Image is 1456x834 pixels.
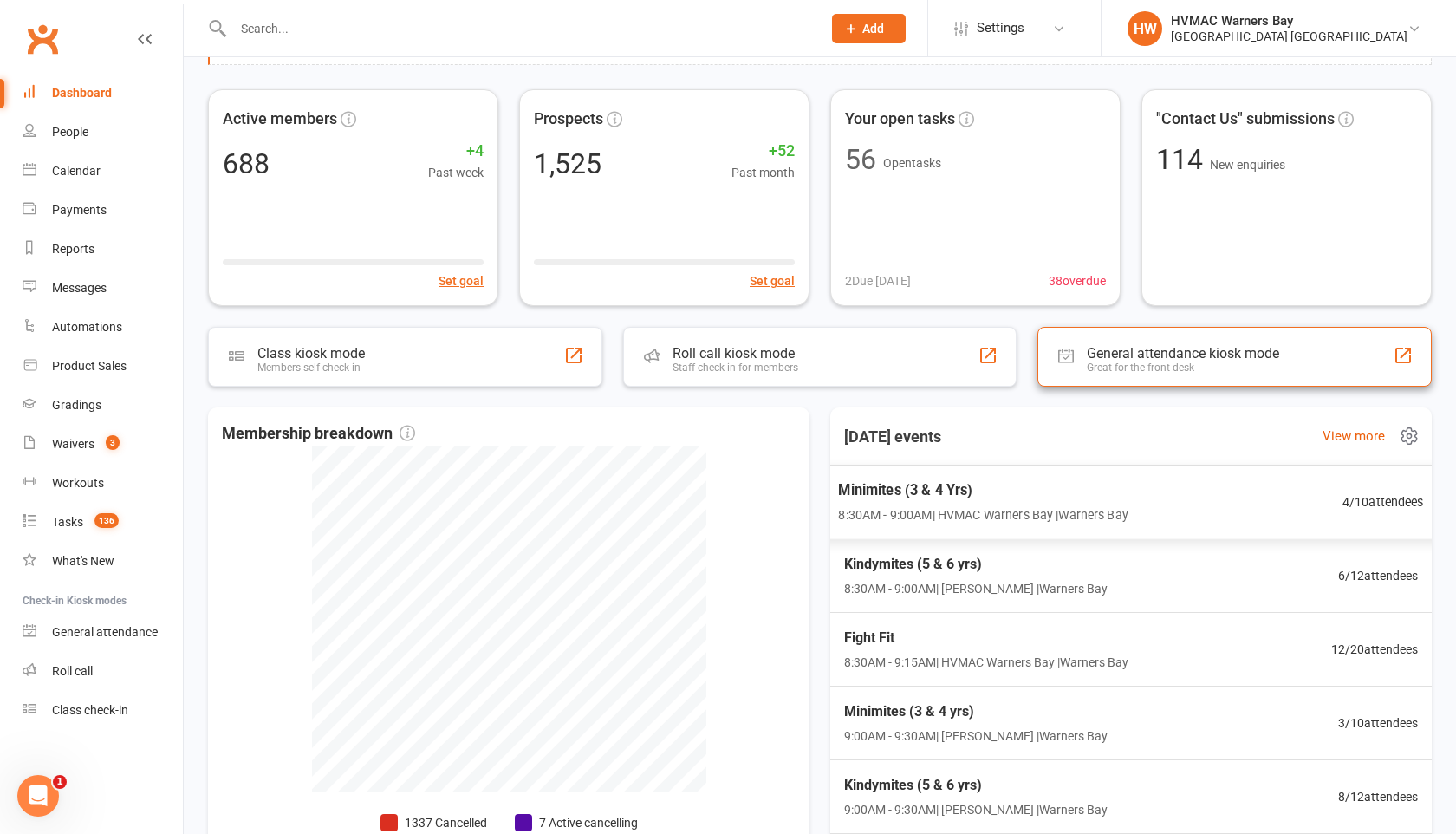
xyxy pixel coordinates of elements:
div: Great for the front desk [1087,362,1279,374]
a: Messages [23,269,183,308]
span: 136 [94,513,119,528]
div: General attendance kiosk mode [1087,345,1279,362]
span: 4 / 10 attendees [1342,492,1424,512]
span: Minimites (3 & 4 Yrs) [838,479,1128,502]
span: +4 [428,139,484,164]
div: Calendar [52,164,101,178]
span: Active members [223,107,337,132]
div: Members self check-in [257,362,365,374]
div: Reports [52,242,94,256]
div: Product Sales [52,359,127,373]
span: Minimites (3 & 4 yrs) [844,700,1108,723]
a: Dashboard [23,74,183,113]
div: Gradings [52,398,101,412]
a: People [23,113,183,152]
div: Workouts [52,476,104,490]
div: General attendance [52,625,158,639]
span: Settings [977,9,1024,48]
div: Class check-in [52,703,128,717]
a: Reports [23,230,183,269]
a: Class kiosk mode [23,691,183,730]
a: Gradings [23,386,183,425]
span: "Contact Us" submissions [1156,107,1335,132]
span: 2 Due [DATE] [845,271,911,290]
li: 1337 Cancelled [380,813,487,832]
a: Clubworx [21,17,64,61]
button: Set goal [439,271,484,290]
div: 688 [223,150,270,178]
div: Class kiosk mode [257,345,365,362]
a: View more [1323,426,1385,446]
span: Open tasks [883,156,941,170]
a: Product Sales [23,347,183,386]
span: 6 / 12 attendees [1338,566,1418,585]
span: Kindymites (5 & 6 yrs) [844,774,1108,797]
span: Past month [731,163,795,182]
span: 9:00AM - 9:30AM | [PERSON_NAME] | Warners Bay [844,800,1108,819]
div: People [52,125,88,139]
span: 8:30AM - 9:00AM | [PERSON_NAME] | Warners Bay [844,579,1108,598]
span: 12 / 20 attendees [1331,640,1418,659]
div: Messages [52,281,107,295]
div: Staff check-in for members [673,362,798,374]
span: New enquiries [1210,158,1285,172]
span: Kindymites (5 & 6 yrs) [844,553,1108,576]
span: 114 [1156,143,1210,176]
span: +52 [731,139,795,164]
span: 1 [53,775,67,789]
iframe: Intercom live chat [17,775,59,817]
span: Your open tasks [845,107,955,132]
span: Add [862,22,884,36]
div: Roll call kiosk mode [673,345,798,362]
span: Past week [428,163,484,182]
a: Roll call [23,652,183,691]
div: What's New [52,554,114,568]
input: Search... [228,16,809,41]
div: Waivers [52,437,94,451]
a: Automations [23,308,183,347]
span: 8 / 12 attendees [1338,787,1418,806]
span: 38 overdue [1049,271,1106,290]
div: Automations [52,320,122,334]
span: 8:30AM - 9:15AM | HVMAC Warners Bay | Warners Bay [844,653,1128,672]
div: 1,525 [534,150,601,178]
div: HW [1128,11,1162,46]
div: Roll call [52,664,93,678]
span: 3 / 10 attendees [1338,713,1418,733]
span: 8:30AM - 9:00AM | HVMAC Warners Bay | Warners Bay [838,505,1128,525]
a: Waivers 3 [23,425,183,464]
div: 56 [845,146,876,173]
div: [GEOGRAPHIC_DATA] [GEOGRAPHIC_DATA] [1171,29,1407,44]
a: Payments [23,191,183,230]
div: HVMAC Warners Bay [1171,13,1407,29]
a: Calendar [23,152,183,191]
div: Payments [52,203,107,217]
span: 3 [106,435,120,450]
span: Fight Fit [844,627,1128,649]
span: Prospects [534,107,603,132]
a: Tasks 136 [23,503,183,542]
a: General attendance kiosk mode [23,613,183,652]
span: 9:00AM - 9:30AM | [PERSON_NAME] | Warners Bay [844,726,1108,746]
div: Dashboard [52,86,112,100]
div: Tasks [52,515,83,529]
a: What's New [23,542,183,581]
h3: [DATE] events [830,421,955,453]
button: Set goal [750,271,795,290]
a: Workouts [23,464,183,503]
span: Membership breakdown [222,421,415,446]
button: Add [832,14,906,43]
li: 7 Active cancelling [515,813,638,832]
